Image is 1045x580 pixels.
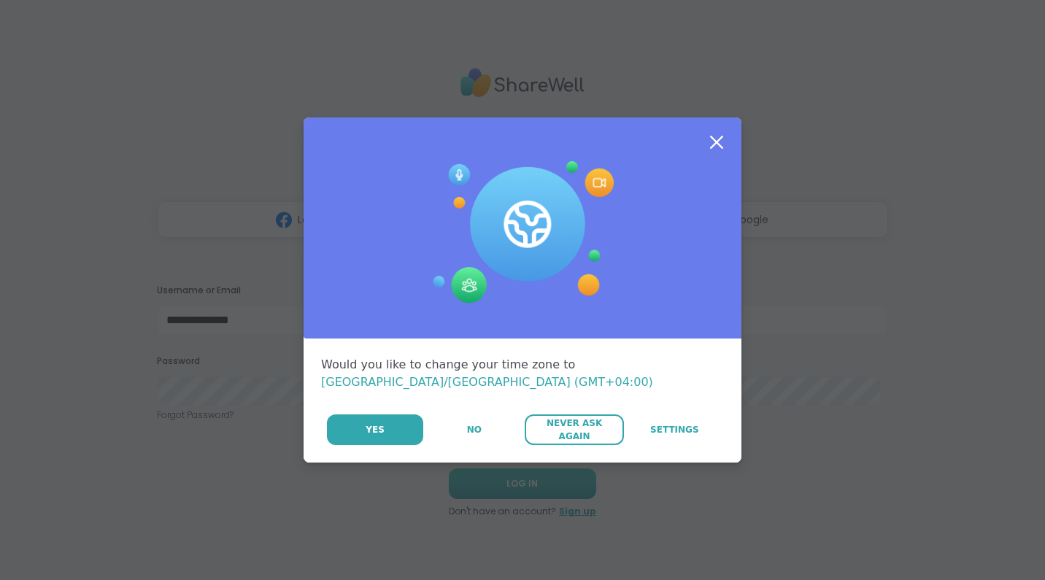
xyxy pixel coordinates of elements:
[327,414,423,445] button: Yes
[467,423,482,436] span: No
[366,423,385,436] span: Yes
[525,414,623,445] button: Never Ask Again
[321,356,724,391] div: Would you like to change your time zone to
[650,423,699,436] span: Settings
[321,375,653,389] span: [GEOGRAPHIC_DATA]/[GEOGRAPHIC_DATA] (GMT+04:00)
[425,414,523,445] button: No
[532,417,616,443] span: Never Ask Again
[625,414,724,445] a: Settings
[431,161,614,304] img: Session Experience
